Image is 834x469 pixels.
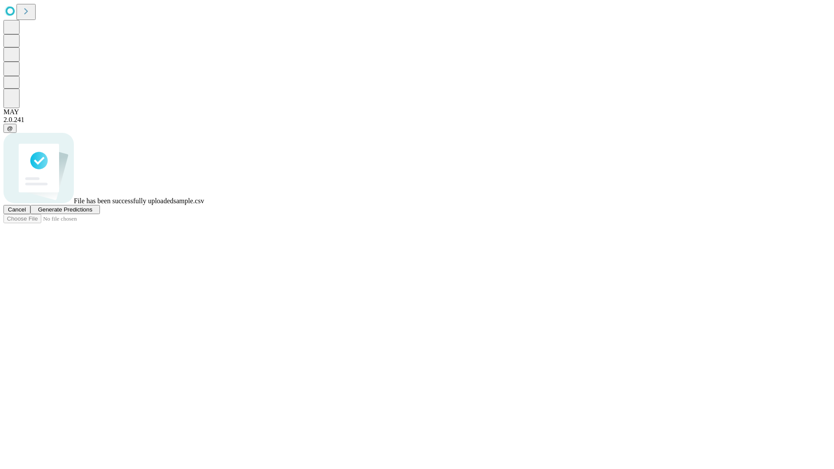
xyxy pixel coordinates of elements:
span: @ [7,125,13,132]
span: Generate Predictions [38,206,92,213]
div: 2.0.241 [3,116,831,124]
div: MAY [3,108,831,116]
button: @ [3,124,17,133]
button: Generate Predictions [30,205,100,214]
span: sample.csv [173,197,204,205]
span: Cancel [8,206,26,213]
button: Cancel [3,205,30,214]
span: File has been successfully uploaded [74,197,173,205]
